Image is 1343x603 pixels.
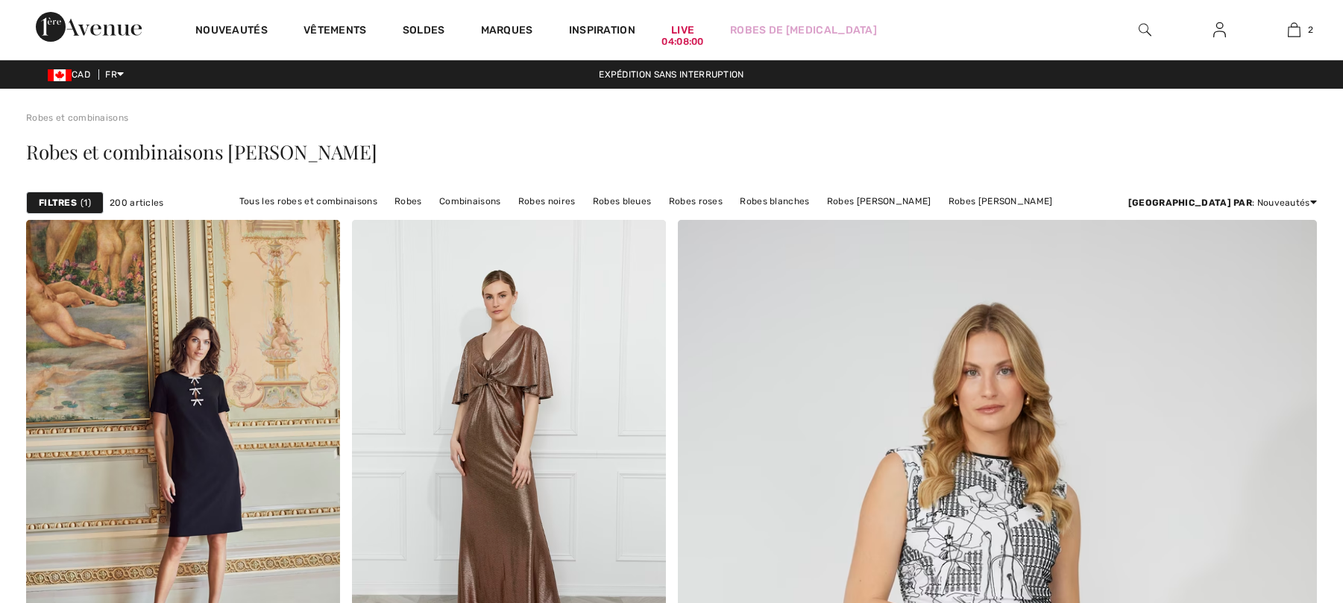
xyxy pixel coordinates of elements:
[48,69,96,80] span: CAD
[303,24,367,40] a: Vêtements
[26,113,128,123] a: Robes et combinaisons
[36,12,142,42] img: 1ère Avenue
[110,196,164,209] span: 200 articles
[511,192,583,211] a: Robes noires
[195,24,268,40] a: Nouveautés
[481,24,533,40] a: Marques
[1288,21,1300,39] img: Mon panier
[48,69,72,81] img: Canadian Dollar
[585,192,659,211] a: Robes bleues
[732,192,817,211] a: Robes blanches
[432,192,509,211] a: Combinaisons
[403,24,445,40] a: Soldes
[1201,21,1238,40] a: Se connecter
[730,22,877,38] a: Robes de [MEDICAL_DATA]
[81,196,91,209] span: 1
[1139,21,1151,39] img: recherche
[569,24,635,40] span: Inspiration
[1257,21,1330,39] a: 2
[1308,23,1313,37] span: 2
[39,196,77,209] strong: Filtres
[1248,491,1328,528] iframe: Ouvre un widget dans lequel vous pouvez trouver plus d’informations
[661,192,730,211] a: Robes roses
[941,192,1060,211] a: Robes [PERSON_NAME]
[671,22,694,38] a: Live04:08:00
[1128,196,1317,209] div: : Nouveautés
[232,192,385,211] a: Tous les robes et combinaisons
[1213,21,1226,39] img: Mes infos
[387,192,430,211] a: Robes
[105,69,124,80] span: FR
[26,139,377,165] span: Robes et combinaisons [PERSON_NAME]
[1128,198,1252,208] strong: [GEOGRAPHIC_DATA] par
[661,35,703,49] div: 04:08:00
[820,192,939,211] a: Robes [PERSON_NAME]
